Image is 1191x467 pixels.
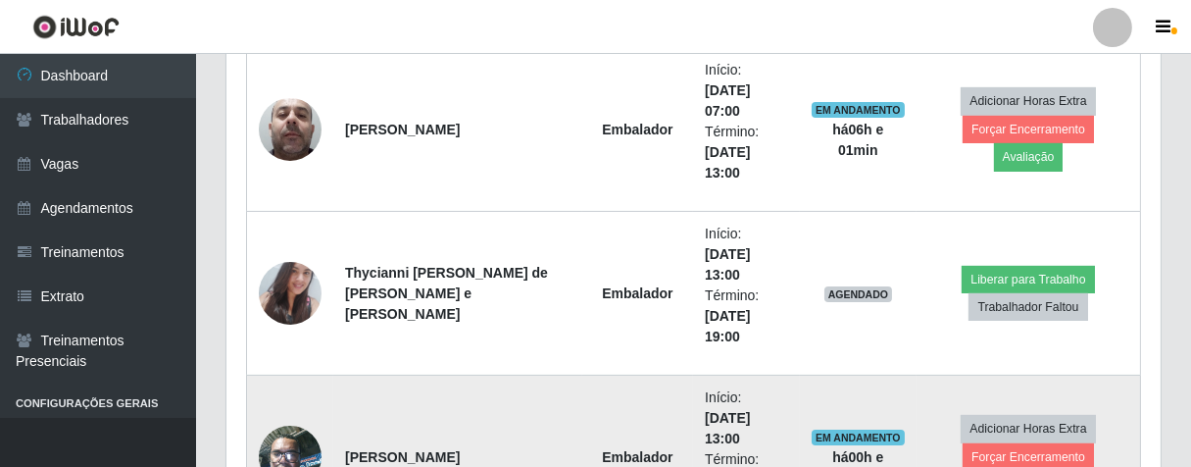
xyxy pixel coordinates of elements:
time: [DATE] 19:00 [705,308,750,344]
li: Término: [705,122,788,183]
strong: Embalador [602,285,672,301]
li: Início: [705,388,788,449]
button: Trabalhador Faltou [968,293,1087,321]
time: [DATE] 13:00 [705,246,750,283]
time: [DATE] 13:00 [705,144,750,181]
strong: [PERSON_NAME] [345,449,460,465]
strong: Embalador [602,449,672,465]
strong: Embalador [602,122,672,137]
button: Adicionar Horas Extra [961,415,1095,442]
span: EM ANDAMENTO [812,430,905,445]
img: 1723759532306.jpeg [259,87,322,171]
strong: há 06 h e 01 min [832,122,883,158]
button: Avaliação [994,143,1064,171]
span: EM ANDAMENTO [812,102,905,118]
img: CoreUI Logo [32,15,120,39]
strong: [PERSON_NAME] [345,122,460,137]
li: Início: [705,224,788,285]
strong: Thycianni [PERSON_NAME] de [PERSON_NAME] e [PERSON_NAME] [345,265,548,322]
span: AGENDADO [824,286,893,302]
img: 1751462505054.jpeg [259,251,322,336]
button: Liberar para Trabalho [962,266,1094,293]
button: Adicionar Horas Extra [961,87,1095,115]
time: [DATE] 07:00 [705,82,750,119]
li: Início: [705,60,788,122]
time: [DATE] 13:00 [705,410,750,446]
li: Término: [705,285,788,347]
button: Forçar Encerramento [963,116,1094,143]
